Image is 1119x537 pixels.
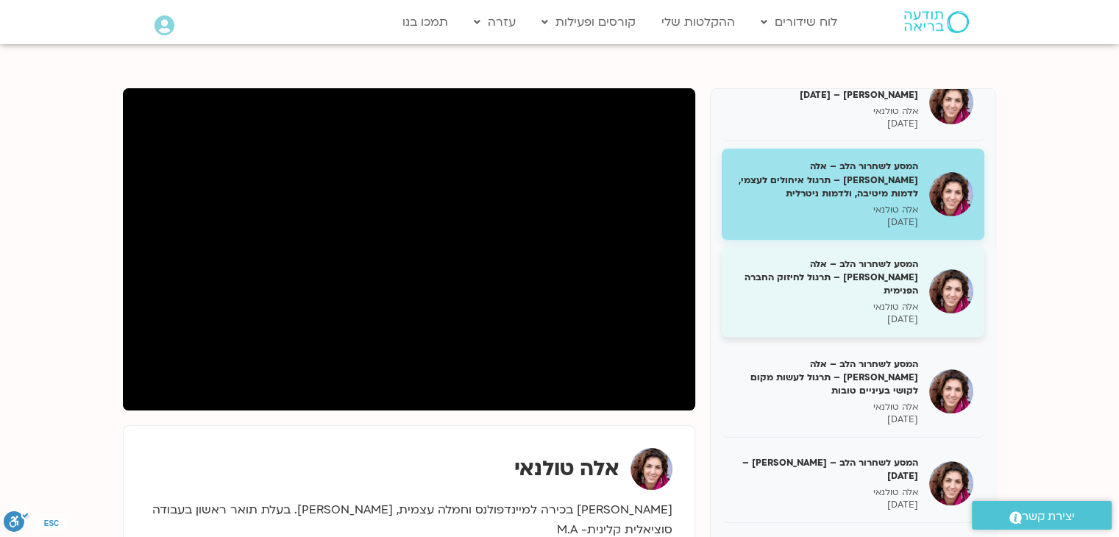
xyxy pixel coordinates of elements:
a: לוח שידורים [753,8,845,36]
p: אלה טולנאי [733,301,918,313]
a: עזרה [466,8,523,36]
img: המסע לשחרור הלב – אלה טולנאי – תרגול לעשות מקום לקושי בעיניים טובות [929,369,973,413]
span: יצירת קשר [1022,507,1075,527]
a: קורסים ופעילות [534,8,643,36]
h5: המסע לשחרור הלב – אלה [PERSON_NAME] – תרגול איחולים לעצמי, לדמות מיטיבה, ולדמות ניטרלית [733,160,918,200]
a: ההקלטות שלי [654,8,742,36]
h5: המסע לשחרור הלב – אלה [PERSON_NAME] – תרגול לעשות מקום לקושי בעיניים טובות [733,358,918,398]
strong: אלה טולנאי [514,455,619,483]
p: [DATE] [733,313,918,326]
p: אלה טולנאי [733,204,918,216]
img: המסע לשחרור הלב – אלה טולנאי – 3/12/24 [929,461,973,505]
p: אלה טולנאי [733,401,918,413]
p: [DATE] [733,118,918,130]
img: תודעה בריאה [904,11,969,33]
img: המסע לשחרור הלב – אלה טולנאי – תרגול לחיזוק החברה הפנימית [929,269,973,313]
img: המסע לשחרור הלב – אלה טולנאי – 26/11/24 [929,80,973,124]
img: המסע לשחרור הלב – אלה טולנאי – תרגול איחולים לעצמי, לדמות מיטיבה, ולדמות ניטרלית [929,172,973,216]
h5: המסע לשחרור הלב – אלה [PERSON_NAME] – תרגול לחיזוק החברה הפנימית [733,257,918,298]
p: [DATE] [733,499,918,511]
a: תמכו בנו [395,8,455,36]
p: [DATE] [733,216,918,229]
p: אלה טולנאי [733,486,918,499]
p: [DATE] [733,413,918,426]
h5: המסע לשחרור הלב – [PERSON_NAME] – [DATE] [733,456,918,483]
p: אלה טולנאי [733,105,918,118]
a: יצירת קשר [972,501,1112,530]
img: אלה טולנאי [630,448,672,490]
